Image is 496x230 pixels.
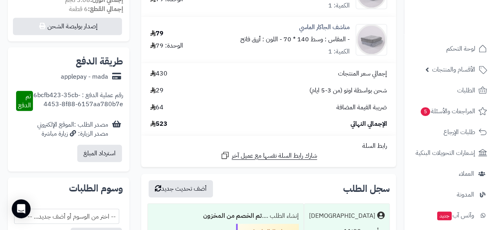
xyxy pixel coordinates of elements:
div: رقم عملية الدفع : 6bcfb423-35cb-4453-8f88-6157aa780b7e [33,91,123,111]
span: طلبات الإرجاع [443,127,475,138]
span: المدونة [457,189,474,200]
div: مصدر الطلب :الموقع الإلكتروني [37,120,108,138]
button: إصدار بوليصة الشحن [13,18,122,35]
h3: سجل الطلب [343,184,390,193]
span: الطلبات [457,85,475,96]
small: - اللون : أزرق فاتح [240,35,282,44]
img: 1754806726-%D8%A7%D9%84%D8%AC%D8%A7%D9%83%D8%A7%D8%B1%20%D8%A7%D9%84%D9%85%D8%A7%D8%B3%D9%8A-90x9... [356,24,387,55]
span: شارك رابط السلة نفسها مع عميل آخر [232,151,317,160]
span: -- اختر من الوسوم أو أضف جديد... -- [15,209,119,224]
div: Open Intercom Messenger [12,199,31,218]
span: -- اختر من الوسوم أو أضف جديد... -- [14,209,119,224]
span: شحن بواسطة اوتو (من 3-5 ايام) [309,86,387,95]
img: logo-2.png [443,20,489,37]
span: 430 [150,69,167,78]
span: 5 [421,107,430,116]
span: المراجعات والأسئلة [420,106,475,117]
span: لوحة التحكم [446,43,475,54]
a: إشعارات التحويلات البنكية [409,144,491,162]
div: 79 [150,29,164,38]
a: مناشف الجاكار الماسي [299,23,350,32]
small: - المقاس : وسط 140 * 70 [283,35,350,44]
div: الوحدة: 79 [150,41,183,50]
span: العملاء [459,168,474,179]
a: الطلبات [409,81,491,100]
strong: إجمالي القطع: [88,4,123,14]
span: 29 [150,86,164,95]
h2: وسوم الطلبات [14,184,123,193]
span: الأقسام والمنتجات [432,64,475,75]
small: 6 قطعة [69,4,123,14]
a: لوحة التحكم [409,39,491,58]
span: 64 [150,103,164,112]
b: تم الخصم من المخزون [203,211,262,221]
span: تم الدفع [18,92,31,110]
div: [DEMOGRAPHIC_DATA] [309,212,375,221]
span: إشعارات التحويلات البنكية [416,147,475,158]
a: شارك رابط السلة نفسها مع عميل آخر [220,151,317,160]
div: مصدر الزيارة: زيارة مباشرة [37,129,108,138]
span: 523 [150,120,167,129]
div: الكمية: 1 [328,47,350,56]
span: الإجمالي النهائي [351,120,387,129]
div: الكمية: 1 [328,1,350,10]
button: أضف تحديث جديد [149,180,213,197]
div: applepay - mada [61,72,108,81]
a: العملاء [409,164,491,183]
span: ضريبة القيمة المضافة [336,103,387,112]
a: المدونة [409,185,491,204]
h2: طريقة الدفع [76,57,123,66]
span: إجمالي سعر المنتجات [338,69,387,78]
span: وآتس آب [436,210,474,221]
button: استرداد المبلغ [77,145,122,162]
a: المراجعات والأسئلة5 [409,102,491,121]
div: إنشاء الطلب .... [153,208,299,224]
div: رابط السلة [144,142,393,151]
span: جديد [437,212,452,220]
a: وآتس آبجديد [409,206,491,225]
a: طلبات الإرجاع [409,123,491,142]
